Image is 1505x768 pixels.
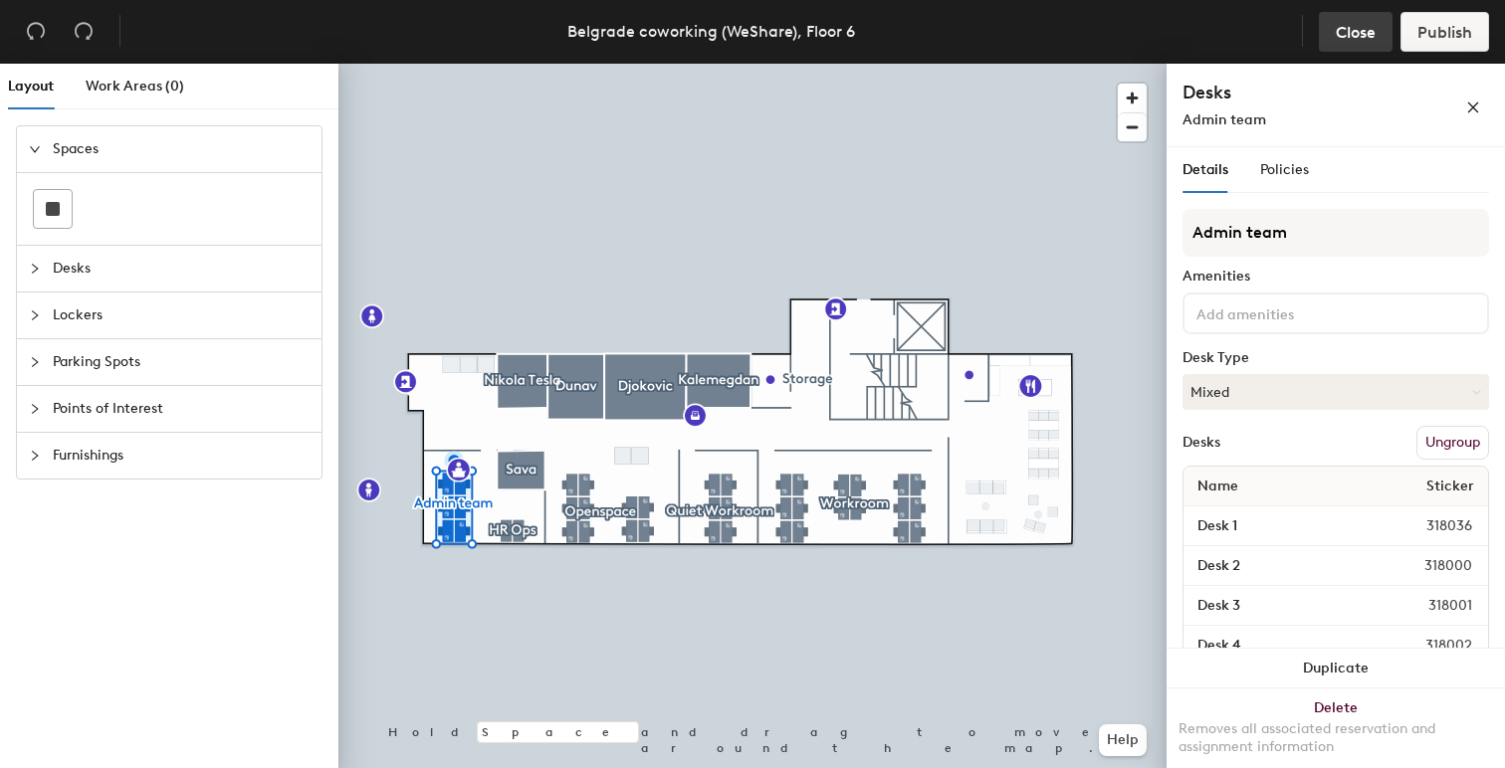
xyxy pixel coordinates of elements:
span: collapsed [29,309,41,321]
input: Add amenities [1192,300,1372,324]
div: Removes all associated reservation and assignment information [1179,720,1493,756]
input: Unnamed desk [1187,592,1381,620]
div: Desk Type [1182,350,1489,366]
span: Name [1187,469,1248,504]
span: undo [26,21,46,41]
div: Desks [1182,435,1220,451]
button: Mixed [1182,374,1489,410]
input: Unnamed desk [1187,632,1378,660]
div: Belgrade coworking (WeShare), Floor 6 [567,19,855,44]
span: Work Areas (0) [86,78,184,95]
input: Unnamed desk [1187,552,1377,580]
button: Undo (⌘ + Z) [16,12,56,52]
span: collapsed [29,263,41,275]
span: Furnishings [53,433,310,479]
span: close [1466,100,1480,114]
input: Unnamed desk [1187,512,1379,540]
div: Amenities [1182,269,1489,285]
span: Lockers [53,292,310,338]
span: Spaces [53,126,310,172]
span: Layout [8,78,54,95]
span: Sticker [1416,469,1484,504]
span: 318000 [1377,555,1484,577]
button: Help [1099,724,1147,756]
span: Points of Interest [53,386,310,432]
span: 318036 [1379,515,1484,537]
button: Publish [1400,12,1489,52]
span: 318002 [1378,635,1484,657]
span: 318001 [1381,595,1484,617]
span: collapsed [29,356,41,368]
h4: Desks [1182,80,1401,105]
span: collapsed [29,403,41,415]
button: Close [1319,12,1393,52]
span: collapsed [29,450,41,462]
button: Redo (⌘ + ⇧ + Z) [64,12,104,52]
button: Ungroup [1416,426,1489,460]
span: Close [1336,23,1376,42]
span: Admin team [1182,111,1266,128]
span: Parking Spots [53,339,310,385]
span: Desks [53,246,310,291]
span: expanded [29,143,41,155]
button: Duplicate [1167,649,1505,688]
span: Policies [1260,161,1309,178]
span: Details [1182,161,1228,178]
